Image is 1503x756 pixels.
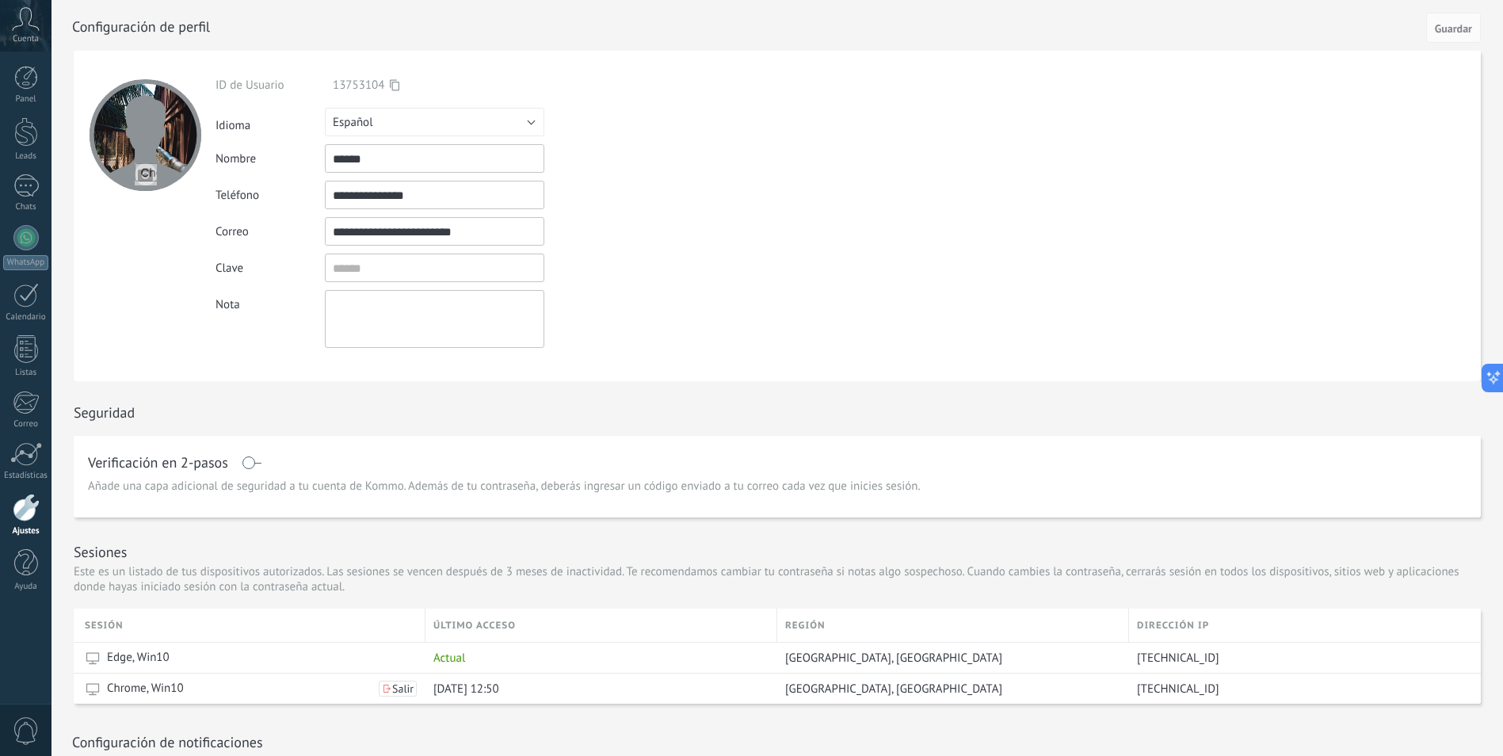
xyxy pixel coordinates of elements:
button: Español [325,108,544,136]
span: Guardar [1435,23,1472,34]
span: Salir [392,683,414,694]
span: Chrome, Win10 [107,681,184,697]
div: Leads [3,151,49,162]
span: [GEOGRAPHIC_DATA], [GEOGRAPHIC_DATA] [785,682,1002,697]
div: Dirección IP [1129,609,1481,642]
h1: Seguridad [74,403,135,422]
div: WhatsApp [3,255,48,270]
button: Guardar [1426,13,1481,43]
div: Idioma [216,112,325,133]
span: Edge, Win10 [107,650,170,666]
div: 38.25.51.1 [1129,643,1469,673]
p: Este es un listado de tus dispositivos autorizados. Las sesiones se vencen después de 3 meses de ... [74,564,1481,594]
div: Clave [216,261,325,276]
div: Calendario [3,312,49,323]
div: Chats [3,202,49,212]
span: Español [333,115,373,130]
span: [DATE] 12:50 [433,682,499,697]
div: Lima, Peru [777,643,1121,673]
div: Nombre [216,151,325,166]
button: Salir [379,681,417,697]
div: Listas [3,368,49,378]
span: [TECHNICAL_ID] [1137,682,1219,697]
div: Ayuda [3,582,49,592]
div: Sesión [85,609,425,642]
h1: Configuración de notificaciones [72,733,263,751]
span: Cuenta [13,34,39,44]
span: Añade una capa adicional de seguridad a tu cuenta de Kommo. Además de tu contraseña, deberás ingr... [88,479,921,494]
span: 13753104 [333,78,384,93]
div: Correo [3,419,49,430]
span: [GEOGRAPHIC_DATA], [GEOGRAPHIC_DATA] [785,651,1002,666]
div: Estadísticas [3,471,49,481]
div: Nota [216,290,325,312]
div: último acceso [425,609,776,642]
h1: Sesiones [74,543,127,561]
div: Dallas, United States [777,674,1121,704]
div: 95.173.216.111 [1129,674,1469,704]
div: Panel [3,94,49,105]
div: Teléfono [216,188,325,203]
div: Región [777,609,1128,642]
span: [TECHNICAL_ID] [1137,651,1219,666]
div: Ajustes [3,526,49,536]
div: ID de Usuario [216,78,325,93]
span: Actual [433,651,465,666]
h1: Verificación en 2-pasos [88,456,228,469]
div: Correo [216,224,325,239]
